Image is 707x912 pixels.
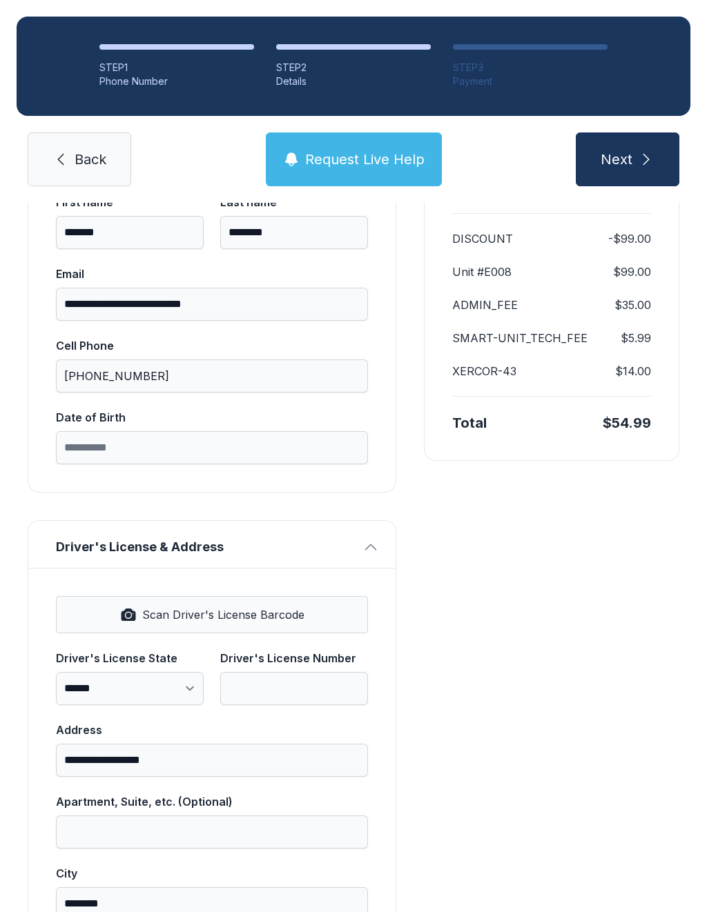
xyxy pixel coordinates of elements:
div: Total [452,413,487,433]
input: Last name [220,216,368,249]
dt: SMART-UNIT_TECH_FEE [452,330,588,346]
span: Back [75,150,106,169]
select: Driver's License State [56,672,204,705]
div: $54.99 [603,413,651,433]
span: Request Live Help [305,150,425,169]
div: Details [276,75,431,88]
dd: $5.99 [621,330,651,346]
dd: $14.00 [615,363,651,379]
dt: XERCOR-43 [452,363,516,379]
dt: DISCOUNT [452,230,513,247]
div: Driver's License Number [220,650,368,666]
div: Apartment, Suite, etc. (Optional) [56,793,368,810]
div: Cell Phone [56,337,368,354]
input: Apartment, Suite, etc. (Optional) [56,815,368,849]
div: Driver's License State [56,650,204,666]
div: STEP 3 [453,61,608,75]
dt: Unit #E008 [452,264,512,280]
input: Cell Phone [56,359,368,393]
input: Date of Birth [56,431,368,464]
dd: $35.00 [614,297,651,313]
input: Address [56,744,368,777]
dd: -$99.00 [608,230,651,247]
input: Email [56,288,368,321]
dt: ADMIN_FEE [452,297,518,313]
div: City [56,865,368,882]
div: Email [56,266,368,282]
button: Driver's License & Address [28,521,396,568]
span: Driver's License & Address [56,537,357,557]
span: Scan Driver's License Barcode [142,606,304,623]
span: Next [601,150,632,169]
div: Phone Number [99,75,254,88]
div: Address [56,722,368,738]
div: STEP 1 [99,61,254,75]
div: STEP 2 [276,61,431,75]
div: Date of Birth [56,409,368,426]
dd: $99.00 [613,264,651,280]
input: First name [56,216,204,249]
input: Driver's License Number [220,672,368,705]
div: Payment [453,75,608,88]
